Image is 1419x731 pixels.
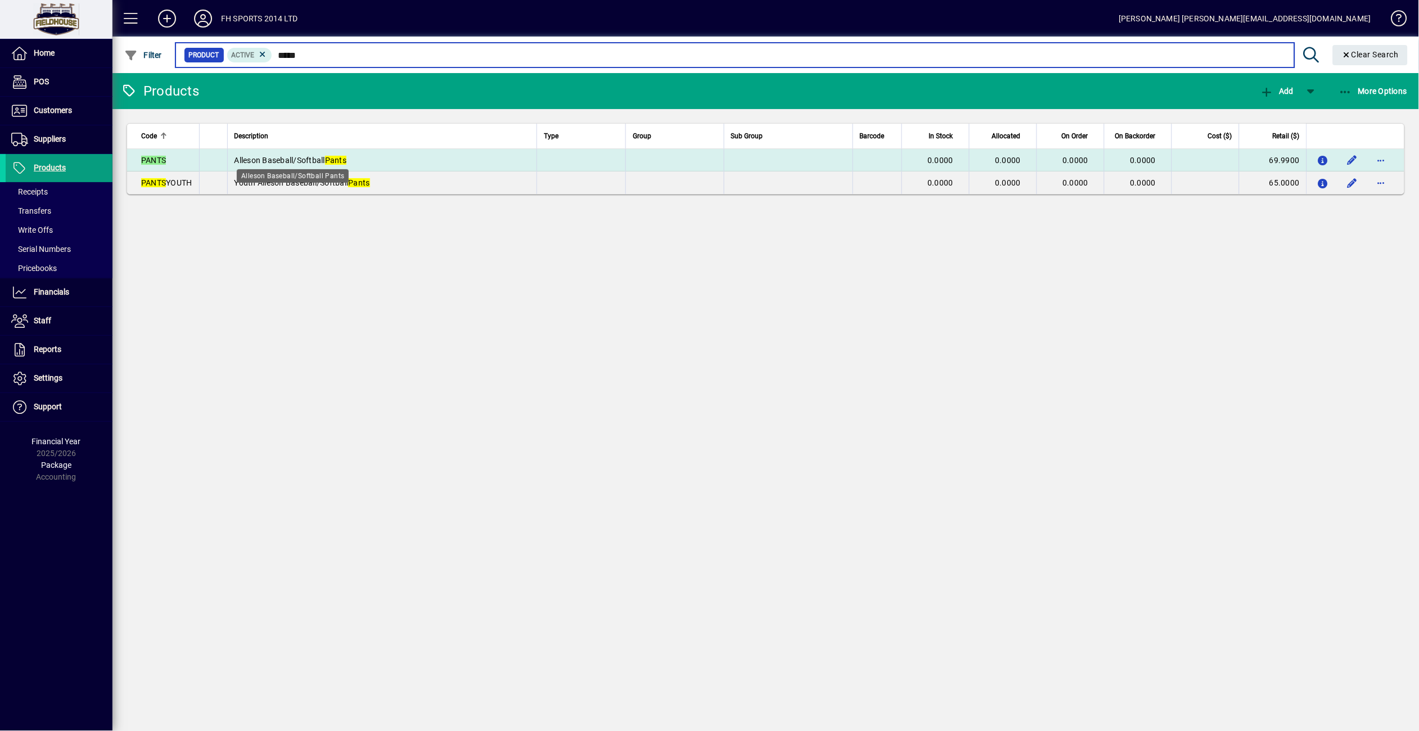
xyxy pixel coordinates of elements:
[235,178,370,187] span: Youth Alleson Baseball/Softball
[34,316,51,325] span: Staff
[1273,130,1300,142] span: Retail ($)
[1111,130,1166,142] div: On Backorder
[149,8,185,29] button: Add
[633,130,651,142] span: Group
[41,461,71,470] span: Package
[348,178,370,187] em: Pants
[1239,149,1307,172] td: 69.9900
[731,130,846,142] div: Sub Group
[141,130,157,142] span: Code
[909,130,963,142] div: In Stock
[995,178,1021,187] span: 0.0000
[227,48,272,62] mat-chip: Activation Status: Active
[1044,130,1098,142] div: On Order
[141,156,166,165] em: PANTS
[6,278,112,306] a: Financials
[6,393,112,421] a: Support
[929,130,953,142] span: In Stock
[1260,87,1294,96] span: Add
[141,130,192,142] div: Code
[34,106,72,115] span: Customers
[34,287,69,296] span: Financials
[235,156,347,165] span: Alleson Baseball/Softball
[189,49,219,61] span: Product
[6,125,112,154] a: Suppliers
[6,68,112,96] a: POS
[185,8,221,29] button: Profile
[1343,174,1361,192] button: Edit
[928,156,954,165] span: 0.0000
[141,178,192,187] span: YOUTH
[11,206,51,215] span: Transfers
[6,220,112,240] a: Write Offs
[34,77,49,86] span: POS
[34,373,62,382] span: Settings
[1208,130,1232,142] span: Cost ($)
[325,156,346,165] em: Pants
[976,130,1031,142] div: Allocated
[121,82,199,100] div: Products
[11,245,71,254] span: Serial Numbers
[6,307,112,335] a: Staff
[1333,45,1408,65] button: Clear
[6,240,112,259] a: Serial Numbers
[1115,130,1156,142] span: On Backorder
[235,130,530,142] div: Description
[1130,178,1156,187] span: 0.0000
[1372,174,1390,192] button: More options
[6,97,112,125] a: Customers
[1130,156,1156,165] span: 0.0000
[6,182,112,201] a: Receipts
[34,163,66,172] span: Products
[11,225,53,234] span: Write Offs
[1257,81,1296,101] button: Add
[6,259,112,278] a: Pricebooks
[1063,156,1089,165] span: 0.0000
[1372,151,1390,169] button: More options
[34,48,55,57] span: Home
[992,130,1021,142] span: Allocated
[544,130,619,142] div: Type
[6,201,112,220] a: Transfers
[11,264,57,273] span: Pricebooks
[124,51,162,60] span: Filter
[860,130,895,142] div: Barcode
[860,130,885,142] span: Barcode
[1382,2,1405,39] a: Knowledge Base
[237,169,349,183] div: Alleson Baseball/Softball Pants
[141,178,166,187] em: PANTS
[731,130,763,142] span: Sub Group
[1062,130,1088,142] span: On Order
[995,156,1021,165] span: 0.0000
[221,10,298,28] div: FH SPORTS 2014 LTD
[1063,178,1089,187] span: 0.0000
[6,336,112,364] a: Reports
[6,39,112,67] a: Home
[232,51,255,59] span: Active
[235,130,269,142] span: Description
[32,437,81,446] span: Financial Year
[34,345,61,354] span: Reports
[544,130,558,142] span: Type
[1119,10,1371,28] div: [PERSON_NAME] [PERSON_NAME][EMAIL_ADDRESS][DOMAIN_NAME]
[6,364,112,392] a: Settings
[11,187,48,196] span: Receipts
[121,45,165,65] button: Filter
[1336,81,1411,101] button: More Options
[34,402,62,411] span: Support
[1339,87,1408,96] span: More Options
[1342,50,1399,59] span: Clear Search
[1343,151,1361,169] button: Edit
[1239,172,1307,194] td: 65.0000
[34,134,66,143] span: Suppliers
[633,130,717,142] div: Group
[928,178,954,187] span: 0.0000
